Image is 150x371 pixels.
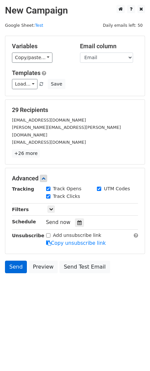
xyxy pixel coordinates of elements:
h2: New Campaign [5,5,145,16]
a: Daily emails left: 50 [101,23,145,28]
iframe: Chat Widget [117,339,150,371]
h5: Advanced [12,175,138,182]
label: Track Clicks [53,193,80,200]
a: Copy/paste... [12,53,52,63]
strong: Unsubscribe [12,233,44,238]
span: Daily emails left: 50 [101,22,145,29]
h5: Email column [80,43,138,50]
label: UTM Codes [104,185,130,192]
small: [PERSON_NAME][EMAIL_ADDRESS][PERSON_NAME][DOMAIN_NAME] [12,125,121,137]
label: Track Opens [53,185,82,192]
strong: Filters [12,207,29,212]
a: Preview [29,261,58,273]
small: Google Sheet: [5,23,43,28]
h5: Variables [12,43,70,50]
a: Copy unsubscribe link [46,240,106,246]
h5: 29 Recipients [12,106,138,114]
button: Save [48,79,65,89]
a: Load... [12,79,37,89]
strong: Tracking [12,186,34,192]
small: [EMAIL_ADDRESS][DOMAIN_NAME] [12,118,86,123]
span: Send now [46,219,71,225]
strong: Schedule [12,219,36,224]
small: [EMAIL_ADDRESS][DOMAIN_NAME] [12,140,86,145]
a: Send Test Email [59,261,110,273]
label: Add unsubscribe link [53,232,102,239]
a: Templates [12,69,40,76]
a: +26 more [12,149,40,158]
a: Test [35,23,43,28]
a: Send [5,261,27,273]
